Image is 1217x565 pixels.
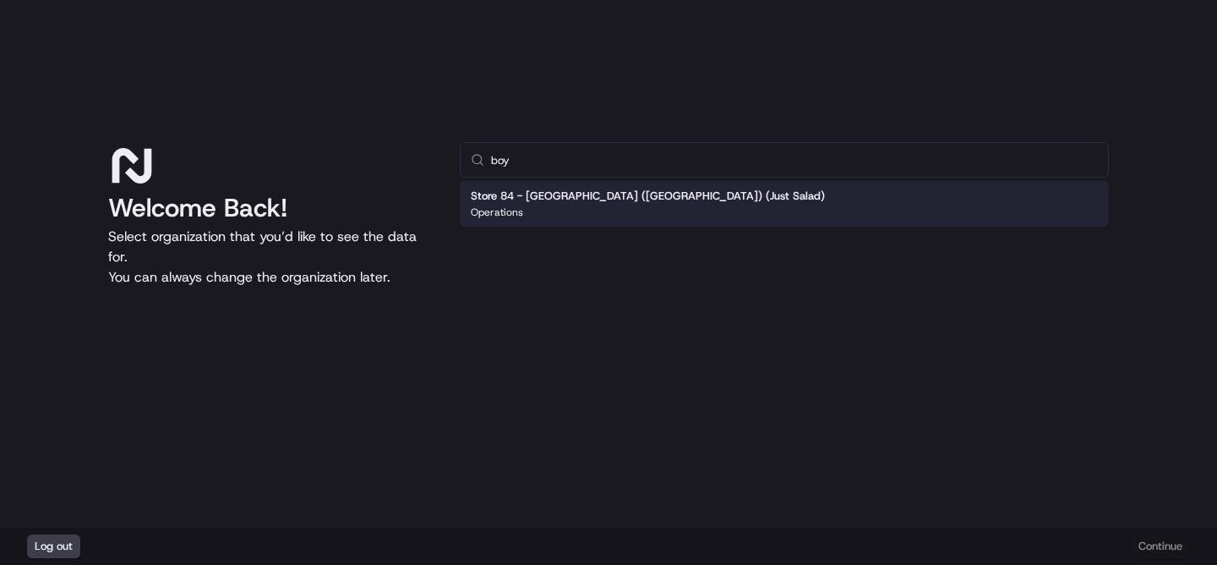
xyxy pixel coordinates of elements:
p: Select organization that you’d like to see the data for. You can always change the organization l... [108,227,433,288]
h2: Store 84 - [GEOGRAPHIC_DATA] ([GEOGRAPHIC_DATA]) (Just Salad) [471,189,825,204]
input: Type to search... [491,143,1098,177]
p: Operations [471,206,523,219]
button: Log out [27,535,80,558]
h1: Welcome Back! [108,193,433,223]
div: Suggestions [460,178,1109,230]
